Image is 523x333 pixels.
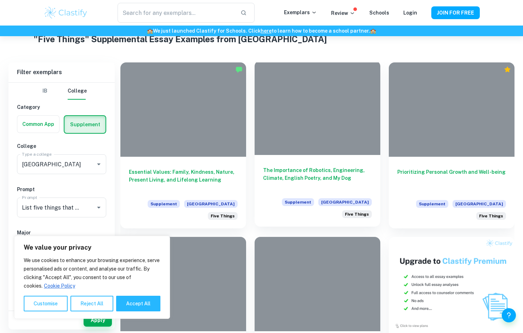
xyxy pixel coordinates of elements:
[22,151,51,157] label: Type a college
[342,210,372,218] div: List five things that are important to you.
[24,296,68,311] button: Customise
[129,168,238,192] h6: Essential Values: Family, Kindness, Nature, Present Living, and Lifelong Learning
[479,213,503,219] span: Five Things
[235,66,243,73] img: Marked
[22,194,38,200] label: Prompt
[284,9,317,16] p: Exemplars
[331,9,355,17] p: Review
[64,116,106,133] button: Supplement
[14,236,170,319] div: We value your privacy
[184,200,238,208] span: [GEOGRAPHIC_DATA]
[120,62,246,228] a: Essential Values: Family, Kindness, Nature, Present Living, and Lifelong LearningSupplement[GEOGR...
[282,198,314,206] span: Supplement
[476,212,506,220] div: List five things that are important to you.
[17,229,106,237] h6: Major
[84,314,112,327] button: Apply
[403,10,417,16] a: Login
[24,243,160,252] p: We value your privacy
[389,237,515,331] img: Thumbnail
[345,211,369,217] span: Five Things
[44,283,75,289] a: Cookie Policy
[17,185,106,193] h6: Prompt
[504,66,511,73] div: Premium
[255,62,380,228] a: The Importance of Robotics, Engineering, Climate, English Poetry, and My DogSupplement[GEOGRAPHIC...
[44,6,89,20] img: Clastify logo
[211,213,235,219] span: Five Things
[502,308,516,322] button: Help and Feedback
[118,3,234,23] input: Search for any exemplars...
[1,27,522,35] h6: We just launched Clastify for Schools. Click to learn how to become a school partner.
[94,159,104,169] button: Open
[34,33,489,45] h1: "Five Things" Supplemental Essay Examples from [GEOGRAPHIC_DATA]
[17,116,59,133] button: Common App
[431,6,480,19] button: JOIN FOR FREE
[8,62,115,82] h6: Filter exemplars
[208,212,238,220] div: List five things that are important to you.
[36,83,87,100] div: Filter type choice
[369,10,389,16] a: Schools
[389,62,515,228] a: Prioritizing Personal Growth and Well-beingSupplement[GEOGRAPHIC_DATA]List five things that are i...
[36,83,53,100] button: IB
[68,83,87,100] button: College
[94,202,104,212] button: Open
[318,198,372,206] span: [GEOGRAPHIC_DATA]
[70,296,113,311] button: Reject All
[261,28,272,34] a: here
[24,256,160,290] p: We use cookies to enhance your browsing experience, serve personalised ads or content, and analys...
[263,166,372,190] h6: The Importance of Robotics, Engineering, Climate, English Poetry, and My Dog
[416,200,448,208] span: Supplement
[397,168,506,192] h6: Prioritizing Personal Growth and Well-being
[148,200,180,208] span: Supplement
[370,28,376,34] span: 🏫
[453,200,506,208] span: [GEOGRAPHIC_DATA]
[116,296,160,311] button: Accept All
[17,142,106,150] h6: College
[17,103,106,111] h6: Category
[147,28,153,34] span: 🏫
